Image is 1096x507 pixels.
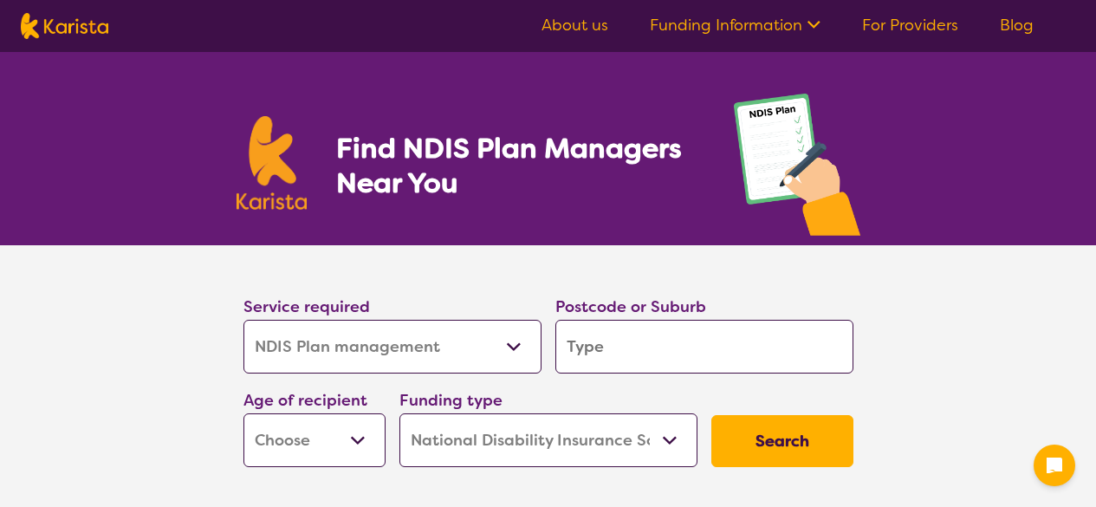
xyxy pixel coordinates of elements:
[734,94,860,245] img: plan-management
[650,15,820,36] a: Funding Information
[555,296,706,317] label: Postcode or Suburb
[711,415,853,467] button: Search
[336,131,698,200] h1: Find NDIS Plan Managers Near You
[399,390,503,411] label: Funding type
[555,320,853,374] input: Type
[862,15,958,36] a: For Providers
[542,15,608,36] a: About us
[243,296,370,317] label: Service required
[237,116,308,210] img: Karista logo
[1000,15,1034,36] a: Blog
[21,13,108,39] img: Karista logo
[243,390,367,411] label: Age of recipient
